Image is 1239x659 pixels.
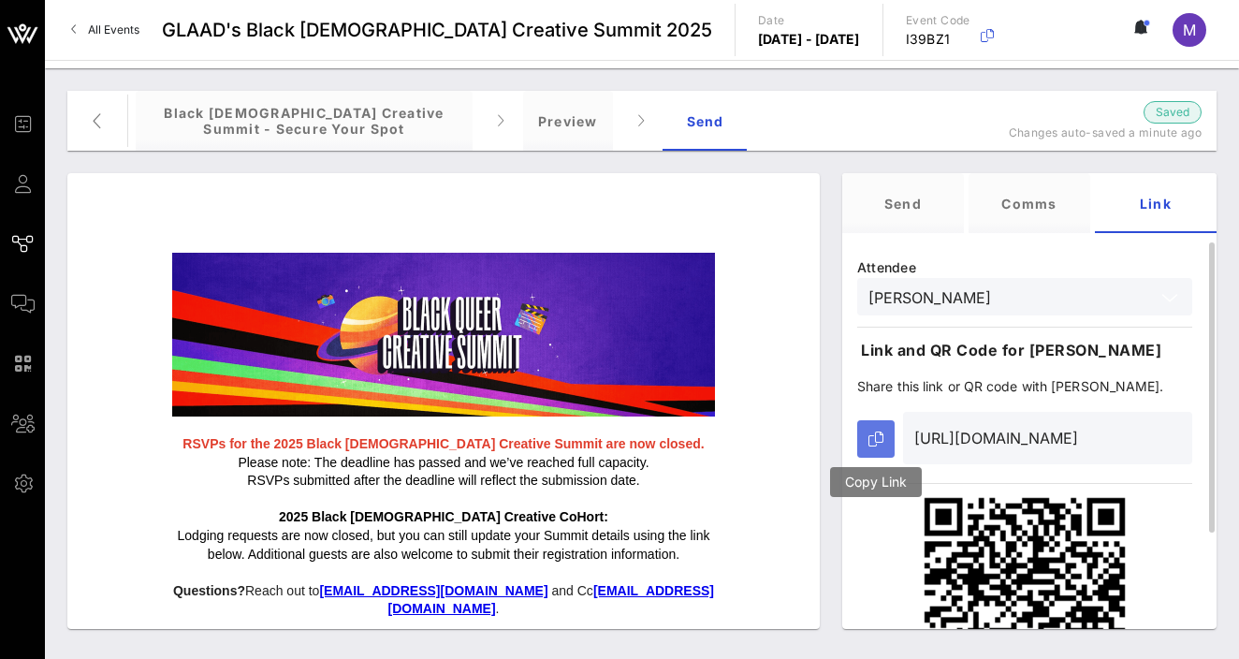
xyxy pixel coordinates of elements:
strong: RSVPs for the 2025 Black [DEMOGRAPHIC_DATA] Creative Summit are now closed. [182,436,704,451]
p: I39BZ1 [906,30,970,49]
div: Preview [523,91,613,151]
a: [EMAIL_ADDRESS][DOMAIN_NAME] [319,583,547,598]
p: Date [758,11,860,30]
div: Send [842,173,964,233]
span: M [1183,21,1196,39]
a: All Events [60,15,151,45]
p: Share this link or QR code with [PERSON_NAME]. [857,376,1192,397]
span: Saved [1156,103,1189,122]
span: Attendee [857,259,916,275]
p: [DATE] - [DATE] [758,30,860,49]
div: Reach out to and Cc . [172,582,715,619]
span: GLAAD's Black [DEMOGRAPHIC_DATA] Creative Summit 2025 [162,16,712,44]
div: Black [DEMOGRAPHIC_DATA] Creative Summit - Secure your Spot [136,91,473,151]
div: Send [663,91,748,151]
strong: 2025 Black [DEMOGRAPHIC_DATA] Creative CoHort [279,509,604,524]
strong: Questions? [173,583,245,598]
p: Event Code [906,11,970,30]
p: Link and QR Code for [PERSON_NAME] [861,339,1192,361]
span: All Events [88,22,139,37]
p: Lodging requests are now closed, but you can still update your Summit details using the link belo... [172,527,715,564]
div: Link [1095,173,1217,233]
p: Please note: The deadline has passed and we’ve reached full capacity. [172,435,715,472]
p: RSVPs submitted after the deadline will reflect the submission date. [172,472,715,491]
strong: : [604,509,608,524]
div: M [1173,13,1206,47]
div: Comms [969,173,1090,233]
p: Changes auto-saved a minute ago [968,124,1202,142]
